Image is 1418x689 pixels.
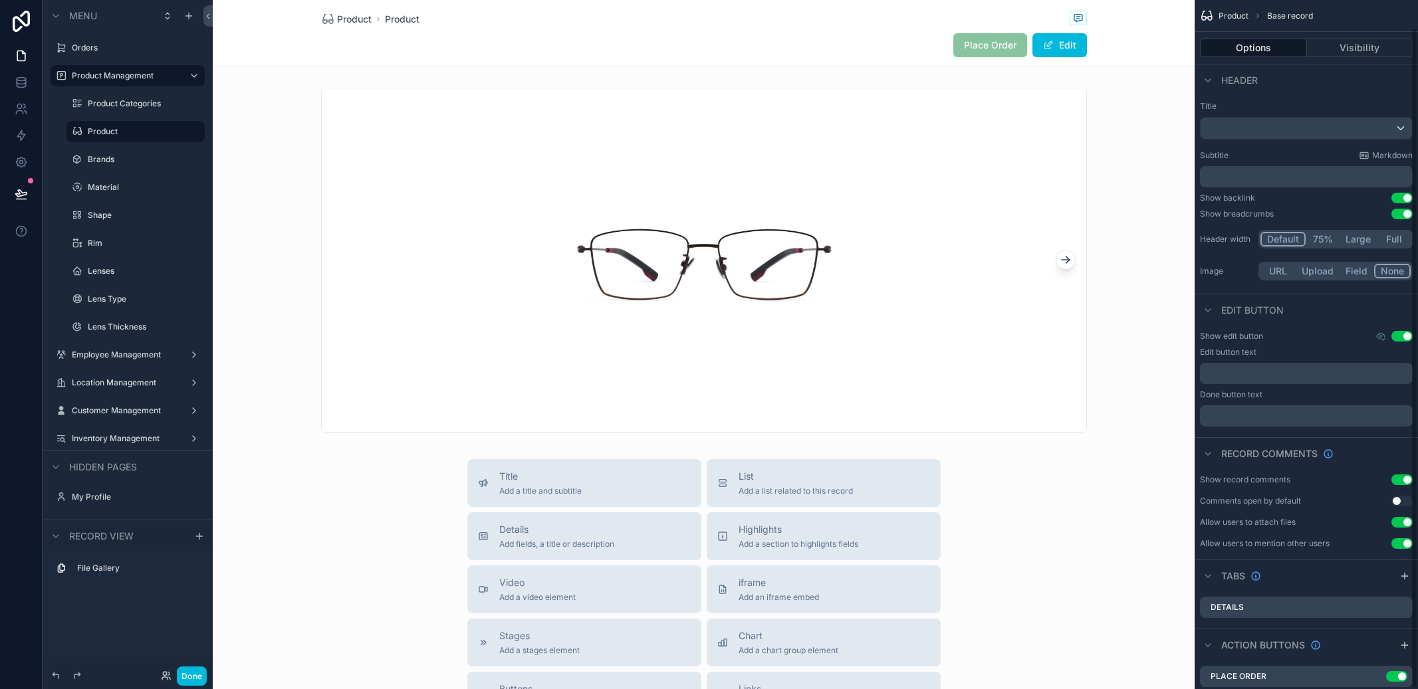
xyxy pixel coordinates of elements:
div: Show backlink [1200,193,1255,203]
label: Product Management [72,70,178,81]
label: Employee Management [72,349,178,360]
span: Product [337,13,372,26]
span: Title [499,470,582,483]
span: Highlights [739,523,858,536]
button: HighlightsAdd a section to highlights fields [707,512,941,560]
span: Add a list related to this record [739,486,853,496]
label: Product Categories [88,98,197,109]
span: Details [499,523,614,536]
label: File Gallery [77,563,194,573]
button: Field [1340,264,1375,278]
button: Large [1340,232,1377,246]
button: TitleAdd a title and subtitle [467,459,701,507]
span: Add an iframe embed [739,592,819,603]
span: Add a video element [499,592,576,603]
button: Visibility [1307,39,1413,57]
button: iframeAdd an iframe embed [707,565,941,613]
span: Hidden pages [69,460,137,474]
label: Lenses [88,266,197,276]
label: Customer Management [72,405,178,416]
button: Edit [1032,33,1087,57]
button: 75% [1306,232,1340,246]
button: Done [177,666,207,686]
span: Add fields, a title or description [499,539,614,549]
label: Orders [72,43,197,53]
span: Header [1221,74,1258,87]
label: Done button text [1200,389,1262,400]
div: Allow users to attach files [1200,517,1296,528]
label: Rim [88,238,197,248]
label: Brands [88,154,197,165]
label: Subtitle [1200,150,1229,161]
div: scrollable content [1200,405,1413,427]
div: Comments open by default [1200,496,1301,506]
label: My Profile [72,492,197,502]
span: Base record [1267,11,1313,21]
button: ChartAdd a chart group element [707,619,941,666]
label: Product [88,126,197,137]
span: Add a stages element [499,645,580,656]
label: Header width [1200,234,1253,245]
label: Show edit button [1200,331,1263,342]
a: Markdown [1359,150,1413,161]
button: StagesAdd a stages element [467,619,701,666]
span: Record comments [1221,447,1318,460]
label: Shape [88,210,197,221]
label: Location Management [72,377,178,388]
label: Material [88,182,197,193]
span: Add a chart group element [739,645,838,656]
span: Edit button [1221,304,1284,317]
span: Stages [499,629,580,642]
span: Video [499,576,576,589]
button: Options [1200,39,1307,57]
div: scrollable content [43,551,213,592]
div: Show breadcrumbs [1200,209,1274,219]
label: Image [1200,266,1253,276]
button: ListAdd a list related to this record [707,459,941,507]
div: Allow users to mention other users [1200,538,1330,549]
span: Chart [739,629,838,642]
div: scrollable content [1200,166,1413,187]
button: VideoAdd a video element [467,565,701,613]
label: Title [1200,101,1413,112]
span: Markdown [1372,150,1413,161]
label: Edit button text [1200,347,1256,357]
span: Action buttons [1221,639,1305,652]
label: Lens Thickness [88,322,197,332]
span: Record view [69,530,134,543]
button: Default [1260,232,1306,246]
span: iframe [739,576,819,589]
div: Show record comments [1200,474,1290,485]
span: List [739,470,853,483]
button: None [1374,264,1411,278]
label: Inventory Management [72,433,178,444]
span: Menu [69,9,97,23]
button: Upload [1296,264,1340,278]
a: Product [321,13,372,26]
span: Add a section to highlights fields [739,539,858,549]
div: scrollable content [1200,363,1413,384]
span: Product [1219,11,1248,21]
a: Product [385,13,419,26]
label: Details [1211,602,1244,613]
button: DetailsAdd fields, a title or description [467,512,701,560]
span: Tabs [1221,569,1245,583]
label: Lens Type [88,294,197,304]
